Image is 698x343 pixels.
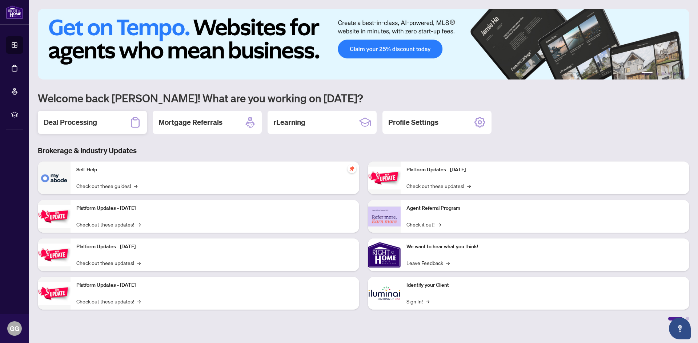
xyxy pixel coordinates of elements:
[669,318,691,339] button: Open asap
[10,323,19,334] span: GG
[667,72,670,75] button: 4
[679,72,682,75] button: 6
[38,9,689,79] img: Slide 0
[406,182,471,190] a: Check out these updates!→
[368,167,401,189] img: Platform Updates - June 23, 2025
[76,281,353,289] p: Platform Updates - [DATE]
[76,166,353,174] p: Self-Help
[406,220,441,228] a: Check it out!→
[368,207,401,226] img: Agent Referral Program
[76,220,141,228] a: Check out these updates!→
[76,182,137,190] a: Check out these guides!→
[368,277,401,310] img: Identify your Client
[273,117,305,127] h2: rLearning
[38,162,71,194] img: Self-Help
[406,204,683,212] p: Agent Referral Program
[137,297,141,305] span: →
[76,243,353,251] p: Platform Updates - [DATE]
[137,220,141,228] span: →
[446,259,450,267] span: →
[662,72,665,75] button: 3
[368,238,401,271] img: We want to hear what you think!
[406,297,429,305] a: Sign In!→
[76,204,353,212] p: Platform Updates - [DATE]
[426,297,429,305] span: →
[76,259,141,267] a: Check out these updates!→
[406,243,683,251] p: We want to hear what you think!
[38,91,689,105] h1: Welcome back [PERSON_NAME]! What are you working on [DATE]?
[159,117,222,127] h2: Mortgage Referrals
[38,244,71,266] img: Platform Updates - July 21, 2025
[6,5,23,19] img: logo
[76,297,141,305] a: Check out these updates!→
[641,72,653,75] button: 1
[656,72,659,75] button: 2
[406,281,683,289] p: Identify your Client
[348,164,356,173] span: pushpin
[388,117,438,127] h2: Profile Settings
[437,220,441,228] span: →
[137,259,141,267] span: →
[44,117,97,127] h2: Deal Processing
[673,72,676,75] button: 5
[38,282,71,305] img: Platform Updates - July 8, 2025
[406,166,683,174] p: Platform Updates - [DATE]
[38,146,689,156] h3: Brokerage & Industry Updates
[38,205,71,228] img: Platform Updates - September 16, 2025
[134,182,137,190] span: →
[467,182,471,190] span: →
[406,259,450,267] a: Leave Feedback→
